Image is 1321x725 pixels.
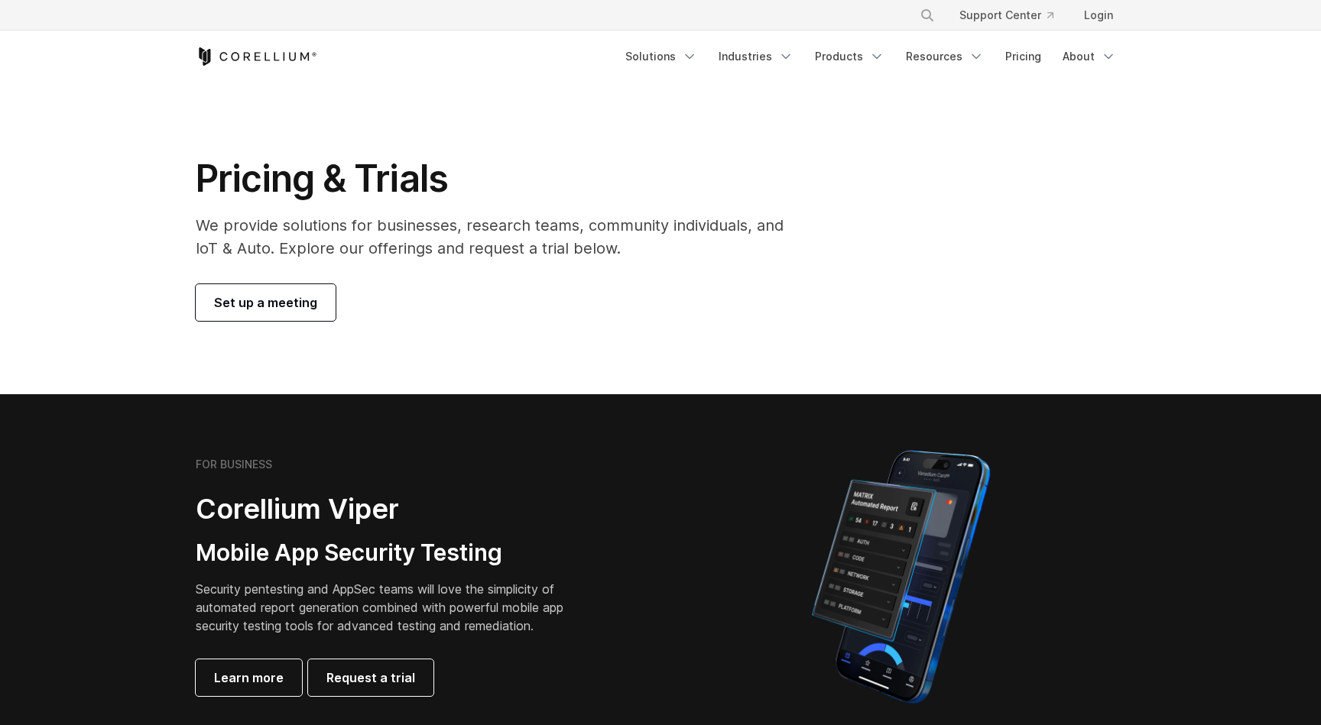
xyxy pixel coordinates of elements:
h1: Pricing & Trials [196,156,805,202]
a: Resources [897,43,993,70]
span: Set up a meeting [214,293,317,312]
a: About [1053,43,1125,70]
a: Request a trial [308,659,433,696]
p: Security pentesting and AppSec teams will love the simplicity of automated report generation comb... [196,580,587,635]
a: Support Center [947,2,1066,29]
a: Products [806,43,894,70]
a: Learn more [196,659,302,696]
a: Set up a meeting [196,284,336,321]
a: Login [1072,2,1125,29]
img: Corellium MATRIX automated report on iPhone showing app vulnerability test results across securit... [786,443,1016,710]
h3: Mobile App Security Testing [196,539,587,568]
a: Corellium Home [196,47,317,66]
h6: FOR BUSINESS [196,458,272,471]
h2: Corellium Viper [196,492,587,526]
div: Navigation Menu [901,2,1125,29]
button: Search [914,2,941,29]
a: Industries [709,43,803,70]
a: Solutions [616,43,706,70]
a: Pricing [996,43,1050,70]
span: Learn more [214,668,284,687]
p: We provide solutions for businesses, research teams, community individuals, and IoT & Auto. Explo... [196,214,805,260]
span: Request a trial [326,668,415,687]
div: Navigation Menu [616,43,1125,70]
